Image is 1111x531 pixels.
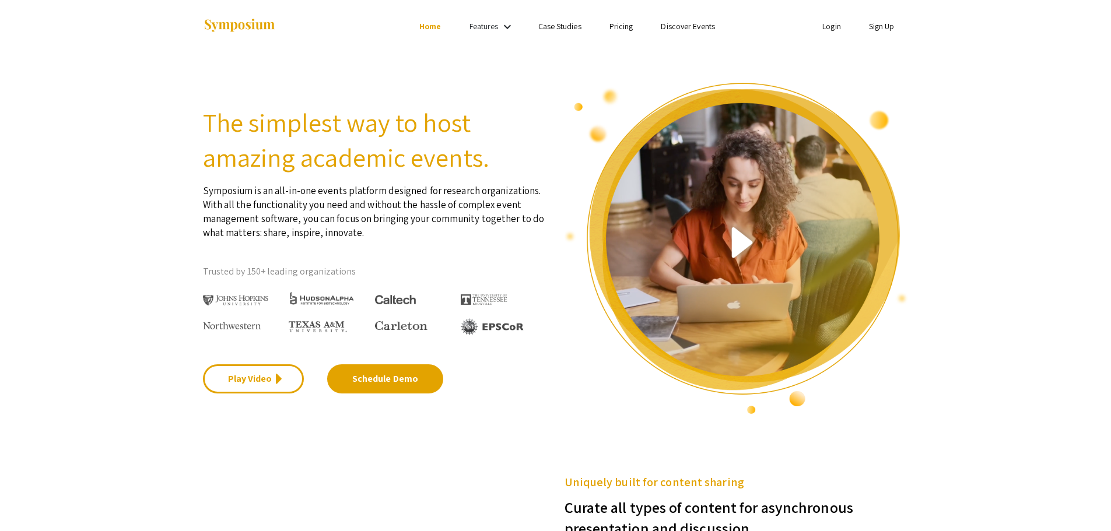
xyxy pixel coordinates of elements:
[203,295,269,306] img: Johns Hopkins University
[661,21,715,31] a: Discover Events
[469,21,499,31] a: Features
[203,18,276,34] img: Symposium by ForagerOne
[203,263,547,280] p: Trusted by 150+ leading organizations
[203,175,547,240] p: Symposium is an all-in-one events platform designed for research organizations. With all the func...
[461,294,507,305] img: The University of Tennessee
[461,318,525,335] img: EPSCOR
[203,105,547,175] h2: The simplest way to host amazing academic events.
[327,364,443,393] a: Schedule Demo
[375,321,427,330] img: Carleton
[289,291,355,305] img: HudsonAlpha
[500,20,514,34] mat-icon: Expand Features list
[565,473,909,491] h5: Uniquely built for content sharing
[565,82,909,415] img: video overview of Symposium
[822,21,841,31] a: Login
[538,21,581,31] a: Case Studies
[289,321,347,333] img: Texas A&M University
[869,21,895,31] a: Sign Up
[203,322,261,329] img: Northwestern
[375,295,416,305] img: Caltech
[9,479,50,522] iframe: Chat
[609,21,633,31] a: Pricing
[419,21,441,31] a: Home
[203,364,304,393] a: Play Video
